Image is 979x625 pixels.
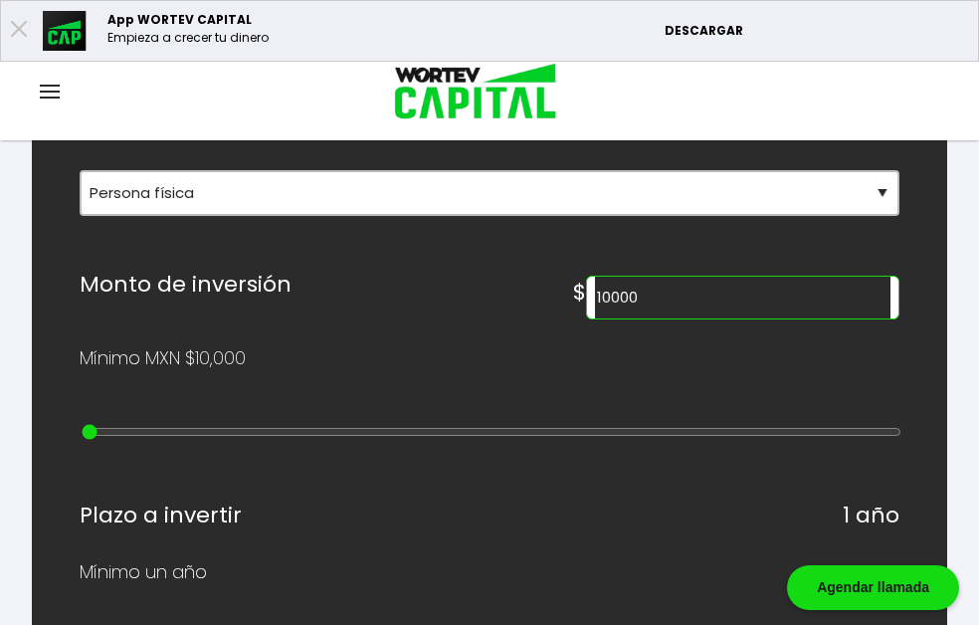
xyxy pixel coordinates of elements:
[43,11,88,51] img: appicon
[665,22,968,40] p: DESCARGAR
[80,497,242,534] h6: Plazo a invertir
[80,343,246,373] p: Mínimo MXN $10,000
[843,497,899,534] h6: 1 año
[107,11,269,29] p: App WORTEV CAPITAL
[374,61,564,125] img: logo_wortev_capital
[573,274,586,312] h6: $
[107,29,269,47] p: Empieza a crecer tu dinero
[787,565,959,610] div: Agendar llamada
[80,266,292,319] h6: Monto de inversión
[80,557,207,587] p: Mínimo un año
[40,85,60,99] img: hamburguer-menu2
